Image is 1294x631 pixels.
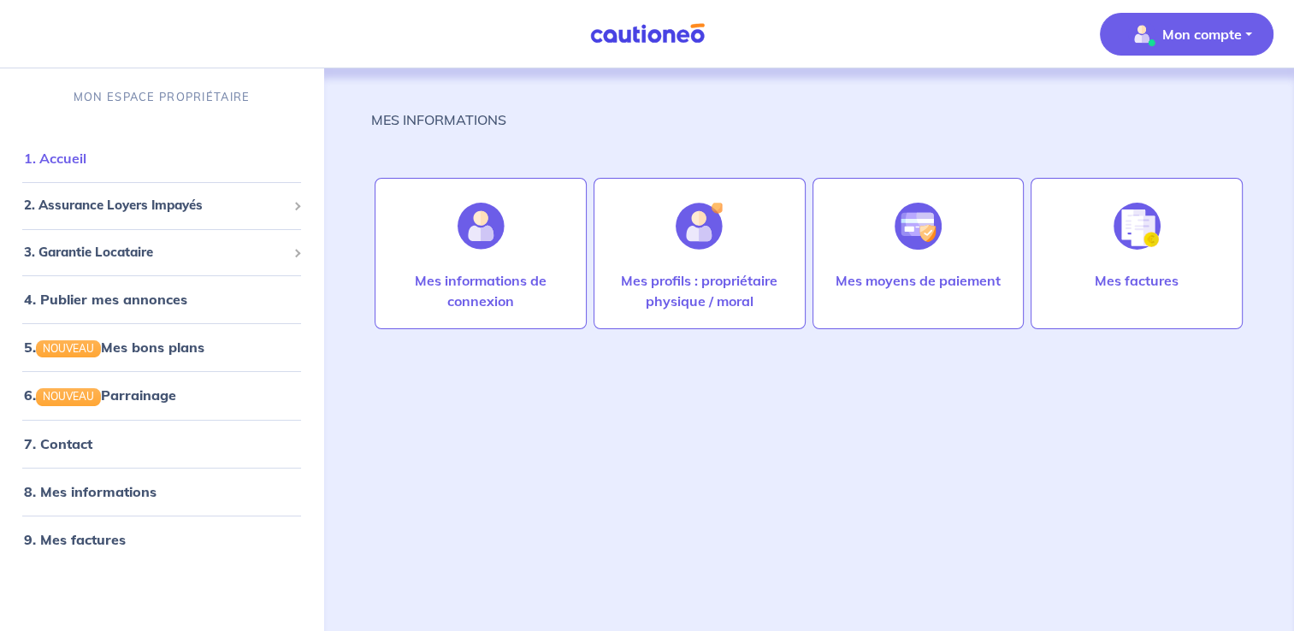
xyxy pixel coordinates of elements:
img: illu_account.svg [458,203,505,250]
div: 3. Garantie Locataire [7,236,316,269]
button: illu_account_valid_menu.svgMon compte [1100,13,1273,56]
img: illu_account_valid_menu.svg [1128,21,1155,48]
a: 8. Mes informations [24,483,157,500]
span: 2. Assurance Loyers Impayés [24,196,287,215]
p: MON ESPACE PROPRIÉTAIRE [74,89,250,105]
div: 9. Mes factures [7,522,316,557]
p: Mes informations de connexion [393,270,569,311]
img: illu_account_add.svg [676,203,723,250]
img: illu_credit_card_no_anim.svg [895,203,942,250]
p: Mes moyens de paiement [836,270,1001,291]
p: Mes profils : propriétaire physique / moral [612,270,788,311]
div: 2. Assurance Loyers Impayés [7,189,316,222]
a: 7. Contact [24,435,92,452]
a: 1. Accueil [24,150,86,167]
p: Mon compte [1162,24,1242,44]
div: 7. Contact [7,427,316,461]
span: 3. Garantie Locataire [24,243,287,262]
p: Mes factures [1095,270,1179,291]
img: Cautioneo [583,23,712,44]
a: 6.NOUVEAUParrainage [24,386,176,404]
div: 4. Publier mes annonces [7,282,316,316]
div: 8. Mes informations [7,475,316,509]
div: 6.NOUVEAUParrainage [7,378,316,412]
p: MES INFORMATIONS [371,109,506,130]
div: 5.NOUVEAUMes bons plans [7,330,316,364]
a: 9. Mes factures [24,531,126,548]
a: 4. Publier mes annonces [24,291,187,308]
a: 5.NOUVEAUMes bons plans [24,339,204,356]
div: 1. Accueil [7,141,316,175]
img: illu_invoice.svg [1114,203,1161,250]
